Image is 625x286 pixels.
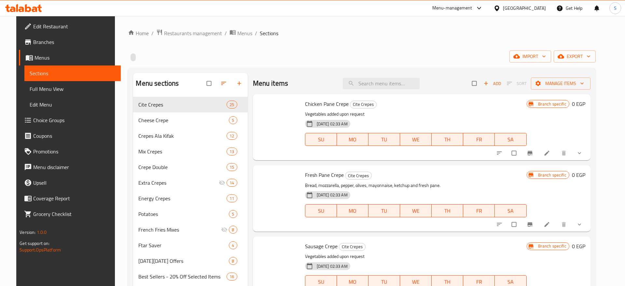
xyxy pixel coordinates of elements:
button: Branch-specific-item [523,146,538,160]
span: SU [308,206,334,216]
span: Select to update [508,147,521,159]
span: TH [434,135,461,144]
span: import [515,52,546,61]
span: Edit Restaurant [33,22,116,30]
button: delete [557,146,572,160]
span: Extra Crepes [138,179,219,187]
span: MO [340,206,366,216]
button: SA [495,133,526,146]
button: SA [495,204,526,217]
span: 11 [227,195,237,202]
div: items [229,226,237,234]
button: WE [400,133,432,146]
a: Choice Groups [19,112,121,128]
div: items [227,148,237,155]
button: SU [305,133,337,146]
span: Potatoes [138,210,229,218]
span: MO [340,135,366,144]
a: Coupons [19,128,121,144]
button: show more [572,217,588,232]
svg: Show Choices [576,150,583,156]
span: Choice Groups [33,116,116,124]
span: [DATE] 02:33 AM [314,121,350,127]
span: Get support on: [20,239,49,248]
span: Menu disclaimer [33,163,116,171]
div: French Fries Mixes8 [133,222,247,237]
button: delete [557,217,572,232]
span: SU [308,135,334,144]
div: Mix Crepes [138,148,227,155]
span: Sausage Crepe [305,241,338,251]
a: Edit menu item [544,221,551,228]
a: Edit menu item [544,150,551,156]
div: Potatoes5 [133,206,247,222]
a: Menu disclaimer [19,159,121,175]
h6: 0 EGP [572,170,585,179]
button: Branch-specific-item [523,217,538,232]
span: S [614,5,617,12]
div: Cheese Crepe5 [133,112,247,128]
span: French Fries Mixes [138,226,221,234]
span: [DATE] 02:33 AM [314,263,350,269]
a: Upsell [19,175,121,191]
button: Add section [232,76,248,91]
span: Edit Menu [30,101,116,108]
span: Select to update [508,218,521,231]
div: Crepes Ala Kifak12 [133,128,247,144]
button: sort-choices [492,146,508,160]
div: Energy Crepes11 [133,191,247,206]
a: Home [128,29,149,37]
button: sort-choices [492,217,508,232]
svg: Inactive section [221,226,228,233]
p: Vegetables added upon request [305,110,527,118]
span: Chicken Pane Crepe [305,99,349,109]
span: TU [371,135,397,144]
span: Select section [468,77,482,90]
span: Branch specific [535,243,569,249]
div: items [229,257,237,265]
div: Crepe Double15 [133,159,247,175]
span: Cheese Crepe [138,116,229,124]
button: MO [337,133,368,146]
span: Menus [237,29,252,37]
a: Branches [19,34,121,50]
span: SA [497,135,524,144]
span: Crepes Ala Kifak [138,132,227,140]
span: export [559,52,590,61]
span: Fresh Pane Crepe [305,170,344,180]
span: Sort sections [216,76,232,91]
span: [DATE][DATE] Offers [138,257,229,265]
span: Branches [33,38,116,46]
span: Best Sellers - 20% Off Selected Items [138,273,227,280]
span: Promotions [33,148,116,155]
button: FR [463,204,495,217]
span: 8 [229,227,237,233]
div: items [229,116,237,124]
button: TH [432,133,463,146]
span: 4 [229,242,237,249]
div: Mix Crepes13 [133,144,247,159]
span: Branch specific [535,101,569,107]
span: WE [403,206,429,216]
button: WE [400,204,432,217]
div: Cite Crepes [138,101,227,108]
span: Version: [20,228,35,236]
div: Cite Crepes [345,172,372,179]
span: WE [403,135,429,144]
span: Cite Crepes [350,101,376,108]
div: Cite Crepes25 [133,97,247,112]
span: Add [483,80,501,87]
span: Ftar Saver [138,241,229,249]
a: Support.OpsPlatform [20,246,61,254]
p: Bread, mozzarella, pepper, olives, mayonnaise, ketchup and fresh pane. [305,181,527,190]
button: import [509,50,551,63]
span: Crepe Double [138,163,227,171]
span: Sections [30,69,116,77]
div: Extra Crepes14 [133,175,247,191]
button: export [554,50,596,63]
